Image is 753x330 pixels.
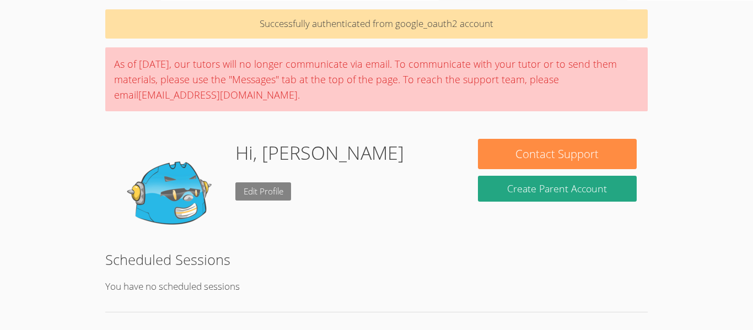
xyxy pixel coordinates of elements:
h1: Hi, [PERSON_NAME] [235,139,404,167]
button: Create Parent Account [478,176,637,202]
a: Edit Profile [235,182,292,201]
button: Contact Support [478,139,637,169]
img: default.png [116,139,227,249]
div: As of [DATE], our tutors will no longer communicate via email. To communicate with your tutor or ... [105,47,648,111]
h2: Scheduled Sessions [105,249,648,270]
p: You have no scheduled sessions [105,279,648,295]
p: Successfully authenticated from google_oauth2 account [105,9,648,39]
